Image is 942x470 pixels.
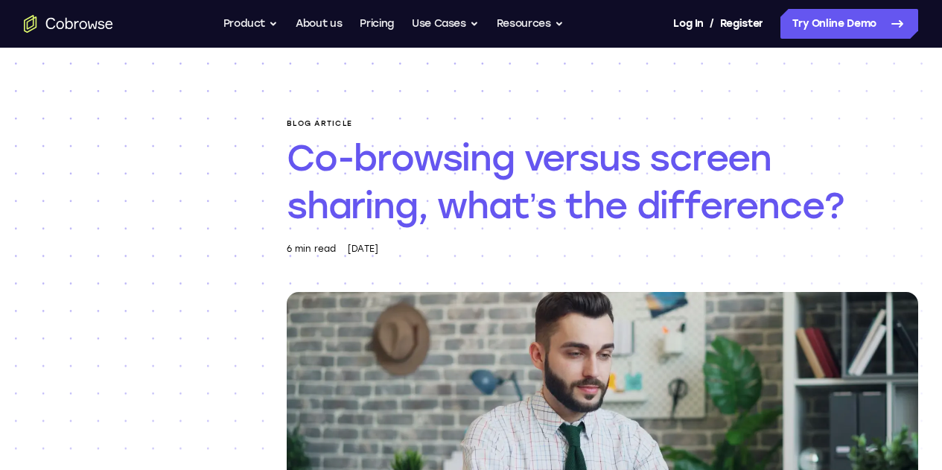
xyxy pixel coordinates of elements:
div: 6 min read [287,241,336,256]
span: / [710,15,714,33]
a: Pricing [360,9,394,39]
button: Product [223,9,279,39]
h1: Co-browsing versus screen sharing, what’s the difference? [287,134,918,229]
a: Register [720,9,763,39]
button: Use Cases [412,9,479,39]
div: [DATE] [348,241,378,256]
a: About us [296,9,342,39]
a: Log In [673,9,703,39]
a: Try Online Demo [780,9,918,39]
button: Resources [497,9,564,39]
a: Go to the home page [24,15,113,33]
p: Blog article [287,119,918,128]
